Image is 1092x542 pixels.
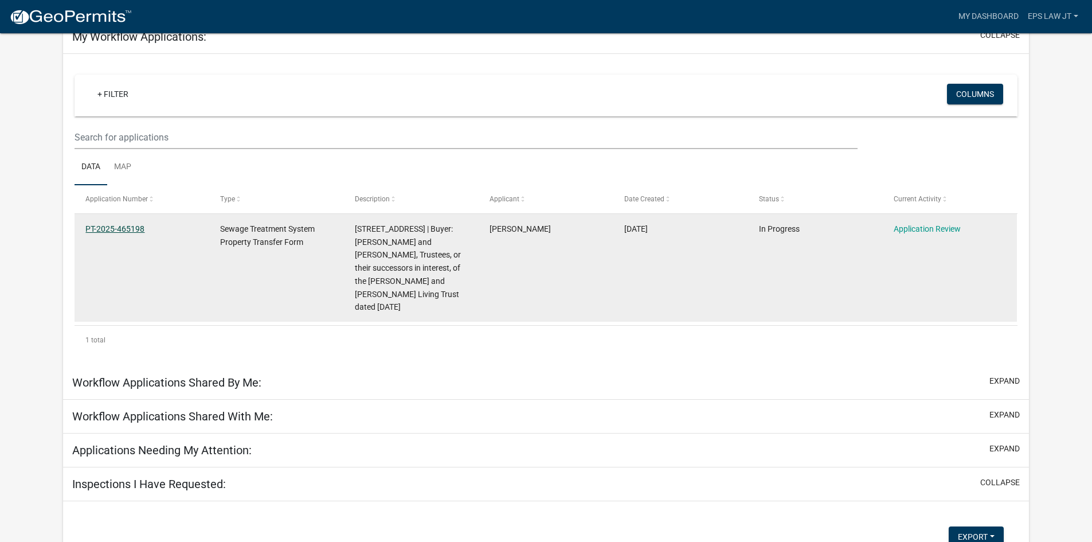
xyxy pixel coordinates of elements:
datatable-header-cell: Applicant [479,185,613,213]
datatable-header-cell: Date Created [613,185,748,213]
h5: Applications Needing My Attention: [72,443,252,457]
a: PT-2025-465198 [85,224,144,233]
span: Date Created [624,195,664,203]
a: Application Review [894,224,961,233]
span: 32811 SLEEPY HOLLOW LN | Buyer: Keith A. Towne and Linda O. Towne, Trustees, or their successors ... [355,224,461,312]
div: collapse [63,54,1029,366]
span: Status [759,195,779,203]
button: expand [989,375,1020,387]
span: Applicant [490,195,519,203]
h5: Workflow Applications Shared By Me: [72,376,261,389]
span: Jaclyn Talsma [490,224,551,233]
a: EPS Law JT [1023,6,1083,28]
a: + Filter [88,84,138,104]
a: Data [75,149,107,186]
button: expand [989,443,1020,455]
h5: My Workflow Applications: [72,30,206,44]
input: Search for applications [75,126,857,149]
span: 08/18/2025 [624,224,648,233]
datatable-header-cell: Status [747,185,882,213]
datatable-header-cell: Description [344,185,479,213]
datatable-header-cell: Type [209,185,344,213]
span: Sewage Treatment System Property Transfer Form [220,224,315,247]
h5: Inspections I Have Requested: [72,477,226,491]
a: My Dashboard [954,6,1023,28]
button: Columns [947,84,1003,104]
span: Description [355,195,390,203]
h5: Workflow Applications Shared With Me: [72,410,273,423]
a: Map [107,149,138,186]
button: expand [989,409,1020,421]
span: Current Activity [894,195,941,203]
datatable-header-cell: Current Activity [882,185,1017,213]
datatable-header-cell: Application Number [75,185,209,213]
span: Application Number [85,195,148,203]
div: 1 total [75,326,1017,354]
span: In Progress [759,224,800,233]
span: Type [220,195,235,203]
button: collapse [980,29,1020,41]
button: collapse [980,477,1020,489]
